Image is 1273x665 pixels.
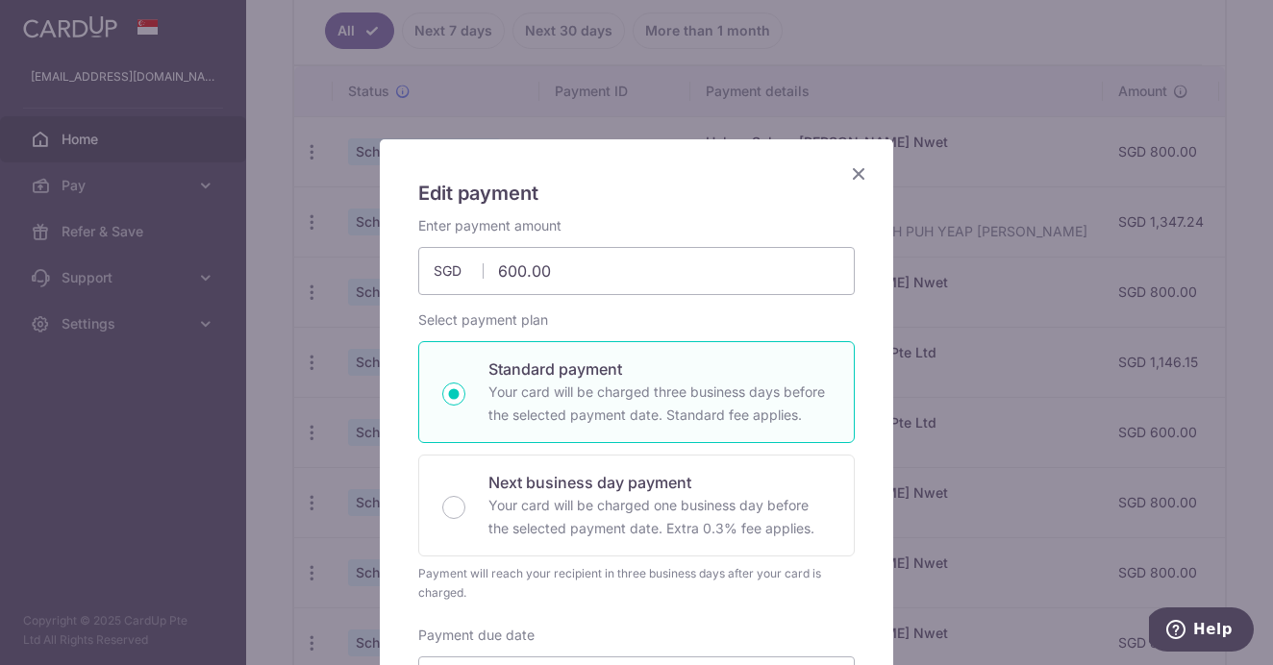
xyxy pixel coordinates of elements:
label: Select payment plan [418,310,548,330]
label: Enter payment amount [418,216,562,235]
h5: Edit payment [418,178,855,209]
p: Standard payment [488,357,831,381]
iframe: Opens a widget where you can find more information [1149,607,1254,655]
div: Payment will reach your recipient in three business days after your card is charged. [418,564,855,603]
label: Payment due date [418,626,535,645]
p: Next business day payment [488,471,831,494]
p: Your card will be charged three business days before the selected payment date. Standard fee appl... [488,381,831,427]
button: Close [847,162,870,185]
p: Your card will be charged one business day before the selected payment date. Extra 0.3% fee applies. [488,494,831,540]
input: 0.00 [418,247,855,295]
span: SGD [434,261,484,281]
